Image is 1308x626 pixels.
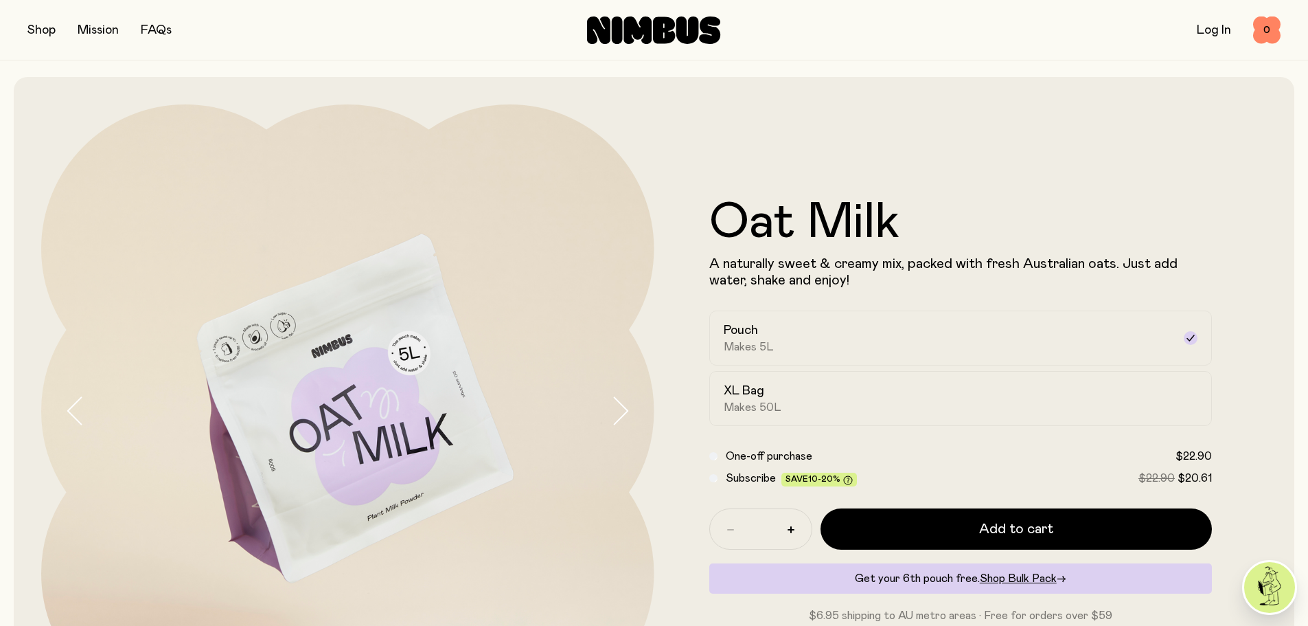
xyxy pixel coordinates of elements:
[980,573,1066,584] a: Shop Bulk Pack→
[1253,16,1281,44] button: 0
[78,24,119,36] a: Mission
[1178,473,1212,484] span: $20.61
[724,340,774,354] span: Makes 5L
[808,475,840,483] span: 10-20%
[785,475,853,485] span: Save
[724,401,781,414] span: Makes 50L
[724,383,764,399] h2: XL Bag
[1175,451,1212,462] span: $22.90
[1138,473,1175,484] span: $22.90
[980,573,1057,584] span: Shop Bulk Pack
[1244,562,1295,613] img: agent
[821,508,1213,550] button: Add to cart
[1197,24,1231,36] a: Log In
[979,519,1053,539] span: Add to cart
[709,198,1213,247] h1: Oat Milk
[726,451,812,462] span: One-off purchase
[141,24,172,36] a: FAQs
[709,607,1213,624] p: $6.95 shipping to AU metro areas · Free for orders over $59
[709,563,1213,594] div: Get your 6th pouch free.
[726,473,776,484] span: Subscribe
[709,256,1213,289] p: A naturally sweet & creamy mix, packed with fresh Australian oats. Just add water, shake and enjoy!
[724,322,758,339] h2: Pouch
